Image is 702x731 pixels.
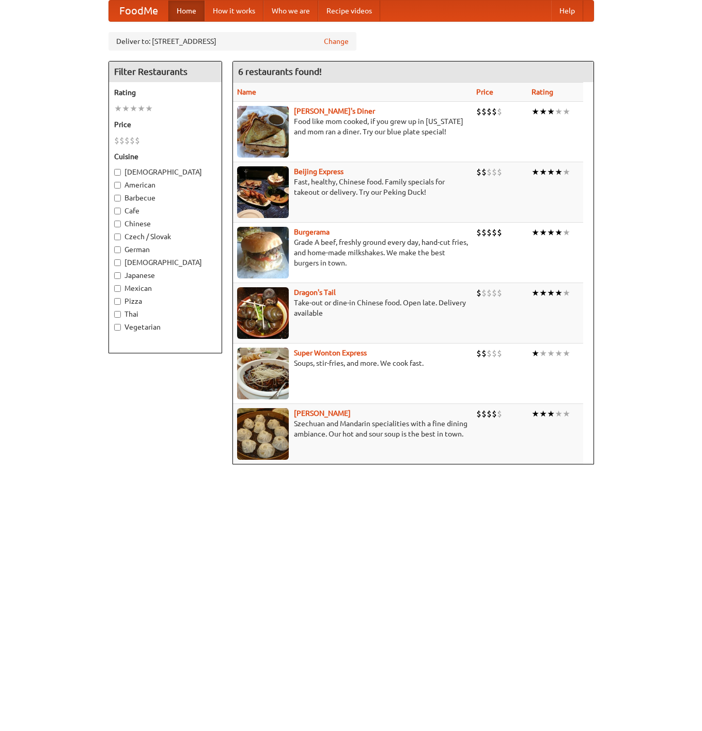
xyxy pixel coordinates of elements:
[563,348,570,359] li: ★
[481,408,487,419] li: $
[497,287,502,299] li: $
[114,322,216,332] label: Vegetarian
[237,237,468,268] p: Grade A beef, freshly ground every day, hand-cut fries, and home-made milkshakes. We make the bes...
[551,1,583,21] a: Help
[237,418,468,439] p: Szechuan and Mandarin specialities with a fine dining ambiance. Our hot and sour soup is the best...
[563,106,570,117] li: ★
[497,166,502,178] li: $
[109,1,168,21] a: FoodMe
[205,1,263,21] a: How it works
[476,166,481,178] li: $
[532,88,553,96] a: Rating
[476,106,481,117] li: $
[263,1,318,21] a: Who we are
[237,106,289,158] img: sallys.jpg
[114,103,122,114] li: ★
[114,119,216,130] h5: Price
[476,227,481,238] li: $
[547,287,555,299] li: ★
[547,106,555,117] li: ★
[294,288,336,297] a: Dragon's Tail
[563,408,570,419] li: ★
[137,103,145,114] li: ★
[492,106,497,117] li: $
[114,195,121,201] input: Barbecue
[539,287,547,299] li: ★
[294,107,375,115] a: [PERSON_NAME]'s Diner
[114,283,216,293] label: Mexican
[114,259,121,266] input: [DEMOGRAPHIC_DATA]
[237,166,289,218] img: beijing.jpg
[294,409,351,417] b: [PERSON_NAME]
[114,182,121,189] input: American
[481,106,487,117] li: $
[114,180,216,190] label: American
[294,349,367,357] a: Super Wonton Express
[114,296,216,306] label: Pizza
[237,88,256,96] a: Name
[532,348,539,359] li: ★
[237,298,468,318] p: Take-out or dine-in Chinese food. Open late. Delivery available
[492,227,497,238] li: $
[547,166,555,178] li: ★
[114,244,216,255] label: German
[547,348,555,359] li: ★
[294,228,330,236] b: Burgerama
[555,348,563,359] li: ★
[130,135,135,146] li: $
[114,169,121,176] input: [DEMOGRAPHIC_DATA]
[114,298,121,305] input: Pizza
[481,166,487,178] li: $
[476,408,481,419] li: $
[492,287,497,299] li: $
[114,221,121,227] input: Chinese
[114,208,121,214] input: Cafe
[555,106,563,117] li: ★
[476,287,481,299] li: $
[487,106,492,117] li: $
[487,408,492,419] li: $
[324,36,349,46] a: Change
[539,408,547,419] li: ★
[294,167,344,176] a: Beijing Express
[476,348,481,359] li: $
[114,206,216,216] label: Cafe
[539,166,547,178] li: ★
[547,408,555,419] li: ★
[532,227,539,238] li: ★
[532,287,539,299] li: ★
[563,166,570,178] li: ★
[114,246,121,253] input: German
[114,135,119,146] li: $
[532,408,539,419] li: ★
[487,348,492,359] li: $
[114,193,216,203] label: Barbecue
[487,227,492,238] li: $
[114,272,121,279] input: Japanese
[114,167,216,177] label: [DEMOGRAPHIC_DATA]
[114,311,121,318] input: Thai
[114,324,121,331] input: Vegetarian
[487,166,492,178] li: $
[539,348,547,359] li: ★
[532,166,539,178] li: ★
[114,234,121,240] input: Czech / Slovak
[487,287,492,299] li: $
[122,103,130,114] li: ★
[135,135,140,146] li: $
[539,227,547,238] li: ★
[145,103,153,114] li: ★
[492,348,497,359] li: $
[563,227,570,238] li: ★
[168,1,205,21] a: Home
[130,103,137,114] li: ★
[481,227,487,238] li: $
[238,67,322,76] ng-pluralize: 6 restaurants found!
[114,151,216,162] h5: Cuisine
[481,287,487,299] li: $
[237,348,289,399] img: superwonton.jpg
[108,32,356,51] div: Deliver to: [STREET_ADDRESS]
